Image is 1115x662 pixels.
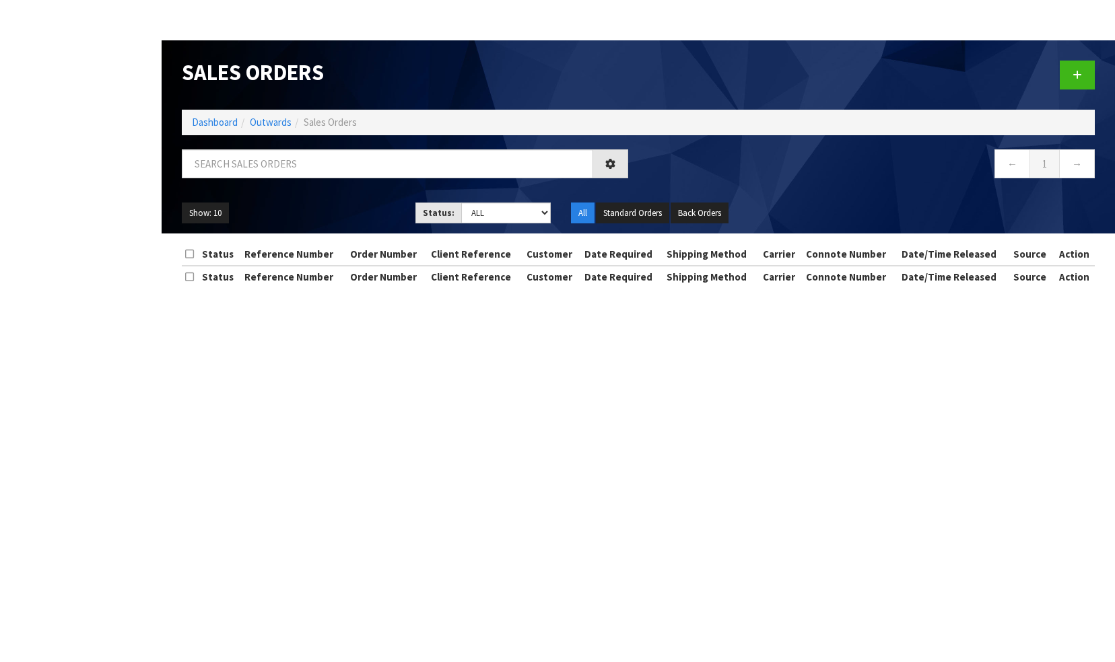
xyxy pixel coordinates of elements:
th: Action [1054,244,1095,265]
th: Date Required [581,244,663,265]
th: Status [199,244,241,265]
h1: Sales Orders [182,61,628,85]
th: Reference Number [241,244,347,265]
a: Outwards [250,116,292,128]
th: Shipping Method [663,266,759,287]
th: Date/Time Released [898,266,1010,287]
a: 1 [1029,149,1060,178]
a: ← [994,149,1030,178]
th: Connote Number [803,244,898,265]
th: Carrier [759,266,803,287]
th: Date/Time Released [898,244,1010,265]
button: Show: 10 [182,203,229,224]
th: Connote Number [803,266,898,287]
th: Client Reference [428,266,523,287]
th: Carrier [759,244,803,265]
th: Source [1010,244,1054,265]
button: Back Orders [671,203,729,224]
th: Reference Number [241,266,347,287]
th: Order Number [347,244,428,265]
th: Customer [523,244,581,265]
a: → [1059,149,1095,178]
th: Source [1010,266,1054,287]
input: Search sales orders [182,149,593,178]
th: Status [199,266,241,287]
th: Client Reference [428,244,523,265]
th: Shipping Method [663,244,759,265]
th: Date Required [581,266,663,287]
button: Standard Orders [596,203,669,224]
th: Order Number [347,266,428,287]
th: Action [1054,266,1095,287]
strong: Status: [423,207,454,219]
nav: Page navigation [648,149,1095,182]
a: Dashboard [192,116,238,128]
button: All [571,203,595,224]
th: Customer [523,266,581,287]
span: Sales Orders [304,116,357,128]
